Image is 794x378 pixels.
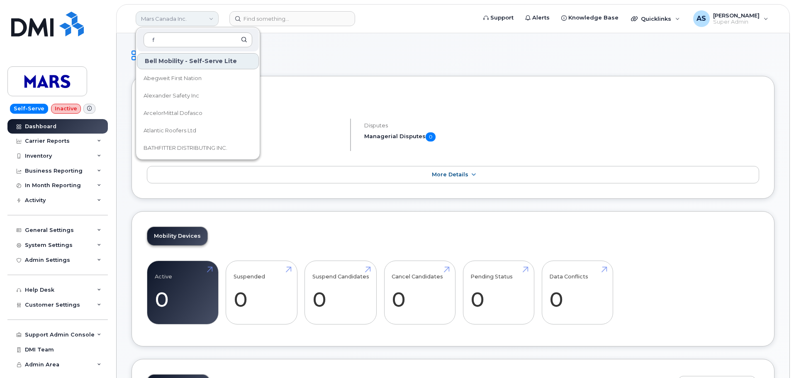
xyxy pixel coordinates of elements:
span: Atlantic Roofers Ltd [144,127,196,135]
a: Data Conflicts 0 [549,265,605,320]
a: Suspend Candidates 0 [312,265,369,320]
a: Alexander Safety Inc [137,88,259,104]
h4: Disputes [364,122,562,129]
input: Search [144,32,252,47]
span: 0 [426,132,436,141]
a: Cancel Candidates 0 [392,265,448,320]
h1: Dashboard [132,48,775,63]
a: Pending Status 0 [470,265,526,320]
h2: [DATE] Billing Cycle [147,91,759,104]
a: Atlantic Roofers Ltd [137,122,259,139]
span: More Details [432,171,468,178]
a: ArcelorMittal Dofasco [137,105,259,122]
span: BATHFITTER DISTRIBUTING INC. [144,144,227,152]
a: Active 0 [155,265,211,320]
span: Abegweit First Nation [144,74,202,83]
a: Abegweit First Nation [137,70,259,87]
a: Mobility Devices [147,227,207,245]
a: Suspended 0 [234,265,290,320]
a: BATHFITTER DISTRIBUTING INC. [137,140,259,156]
h5: Managerial Disputes [364,132,562,141]
span: Alexander Safety Inc [144,92,199,100]
div: Bell Mobility - Self-Serve Lite [137,53,259,69]
span: ArcelorMittal Dofasco [144,109,202,117]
